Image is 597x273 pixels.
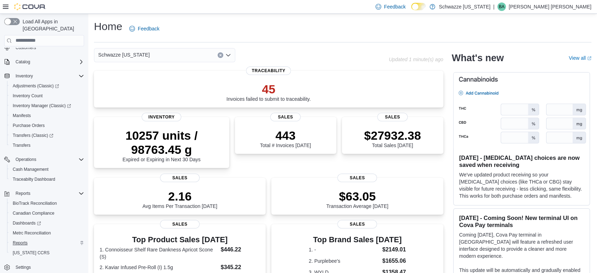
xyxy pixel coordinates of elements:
span: Washington CCRS [10,249,84,257]
span: Reports [16,191,30,196]
span: Manifests [13,113,31,118]
span: Cash Management [10,165,84,174]
span: Transfers (Classic) [10,131,84,140]
span: Inventory Count [13,93,43,99]
p: $27932.38 [364,128,421,143]
span: Canadian Compliance [10,209,84,217]
span: Adjustments (Classic) [10,82,84,90]
span: Cash Management [13,167,48,172]
span: Inventory [142,113,181,121]
a: View allExternal link [569,55,591,61]
span: Inventory Manager (Classic) [10,101,84,110]
button: Clear input [218,52,223,58]
span: Sales [337,220,377,228]
span: Transfers (Classic) [13,133,53,138]
button: Cash Management [7,164,87,174]
span: Canadian Compliance [13,210,54,216]
span: Dashboards [10,219,84,227]
div: Transaction Average [DATE] [326,189,389,209]
div: Avg Items Per Transaction [DATE] [142,189,217,209]
svg: External link [587,56,591,60]
p: 2.16 [142,189,217,203]
span: Metrc Reconciliation [13,230,51,236]
span: Traceabilty Dashboard [13,176,55,182]
span: Inventory Manager (Classic) [13,103,71,109]
span: BA [499,2,504,11]
a: Adjustments (Classic) [7,81,87,91]
dd: $446.22 [221,245,260,254]
span: Feedback [384,3,406,10]
p: Updated 1 minute(s) ago [389,57,443,62]
span: [US_STATE] CCRS [13,250,49,256]
button: Transfers [7,140,87,150]
button: Operations [1,155,87,164]
h2: What's new [452,52,504,64]
span: Customers [16,45,36,51]
dt: 1. - [309,246,379,253]
span: Transfers [10,141,84,150]
a: Dashboards [7,218,87,228]
button: Catalog [1,57,87,67]
span: Traceability [246,66,291,75]
a: Inventory Manager (Classic) [10,101,74,110]
span: Inventory [13,72,84,80]
a: Feedback [126,22,162,36]
dt: 1. Connoisseur Shelf Rare Dankness Apricot Scone (S) [100,246,218,260]
button: Inventory [13,72,36,80]
dd: $345.22 [221,263,260,272]
h3: [DATE] - Coming Soon! New terminal UI on Cova Pay terminals [459,214,584,228]
span: Inventory [16,73,33,79]
span: Sales [270,113,301,121]
div: Brandon Allen Benoit [497,2,506,11]
button: Manifests [7,111,87,121]
button: Reports [1,188,87,198]
span: Sales [337,174,377,182]
span: Settings [13,263,84,272]
a: Inventory Manager (Classic) [7,101,87,111]
span: Dashboards [13,220,41,226]
button: [US_STATE] CCRS [7,248,87,258]
span: Transfers [13,143,30,148]
p: Coming [DATE], Cova Pay terminal in [GEOGRAPHIC_DATA] will feature a refreshed user interface des... [459,231,584,260]
button: BioTrack Reconciliation [7,198,87,208]
span: Customers [13,43,84,52]
span: Dark Mode [411,10,412,11]
span: Catalog [16,59,30,65]
p: We've updated product receiving so your [MEDICAL_DATA] choices (like THCa or CBG) stay visible fo... [459,171,584,199]
input: Dark Mode [411,3,426,10]
button: Reports [13,189,33,198]
button: Inventory [1,71,87,81]
p: 10257 units / 98763.45 g [100,128,224,157]
span: BioTrack Reconciliation [10,199,84,208]
a: Manifests [10,111,34,120]
h3: Top Product Sales [DATE] [100,236,260,244]
a: Canadian Compliance [10,209,57,217]
button: Catalog [13,58,33,66]
button: Inventory Count [7,91,87,101]
a: Customers [13,43,39,52]
button: Traceabilty Dashboard [7,174,87,184]
div: Total Sales [DATE] [364,128,421,148]
span: Feedback [138,25,159,32]
h1: Home [94,19,122,34]
span: Settings [16,265,31,270]
button: Customers [1,42,87,53]
a: Purchase Orders [10,121,48,130]
span: Traceabilty Dashboard [10,175,84,184]
dd: $1655.06 [382,257,406,265]
button: Reports [7,238,87,248]
p: $63.05 [326,189,389,203]
span: Catalog [13,58,84,66]
span: Schwazze [US_STATE] [98,51,150,59]
a: Transfers (Classic) [10,131,56,140]
a: BioTrack Reconciliation [10,199,60,208]
span: Load All Apps in [GEOGRAPHIC_DATA] [20,18,84,32]
span: Adjustments (Classic) [13,83,59,89]
span: Sales [160,220,200,228]
dt: 2. Purplebee's [309,257,379,265]
span: Reports [10,239,84,247]
div: Total # Invoices [DATE] [260,128,311,148]
button: Canadian Compliance [7,208,87,218]
h3: Top Brand Sales [DATE] [309,236,406,244]
p: [PERSON_NAME] [PERSON_NAME] [509,2,591,11]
